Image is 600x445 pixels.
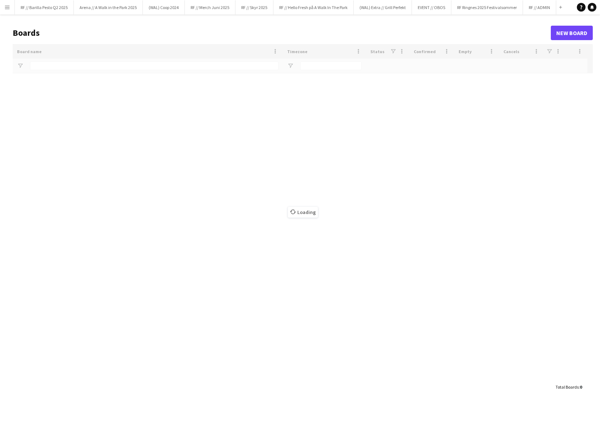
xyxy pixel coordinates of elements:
[354,0,412,14] button: (WAL) Extra // Grill Perfekt
[451,0,523,14] button: RF Ringnes 2025 Festivalsommer
[412,0,451,14] button: EVENT // OBOS
[273,0,354,14] button: RF // Hello Fresh på A Walk In The Park
[288,207,318,218] span: Loading
[185,0,235,14] button: RF // Merch Juni 2025
[580,384,582,390] span: 0
[556,380,582,394] div: :
[143,0,185,14] button: (WAL) Coop 2024
[556,384,579,390] span: Total Boards
[551,26,593,40] a: New Board
[235,0,273,14] button: RF // Skyr 2025
[74,0,143,14] button: Arena // A Walk in the Park 2025
[15,0,74,14] button: RF // Barilla Pesto Q2 2025
[13,27,551,38] h1: Boards
[523,0,556,14] button: RF // ADMIN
